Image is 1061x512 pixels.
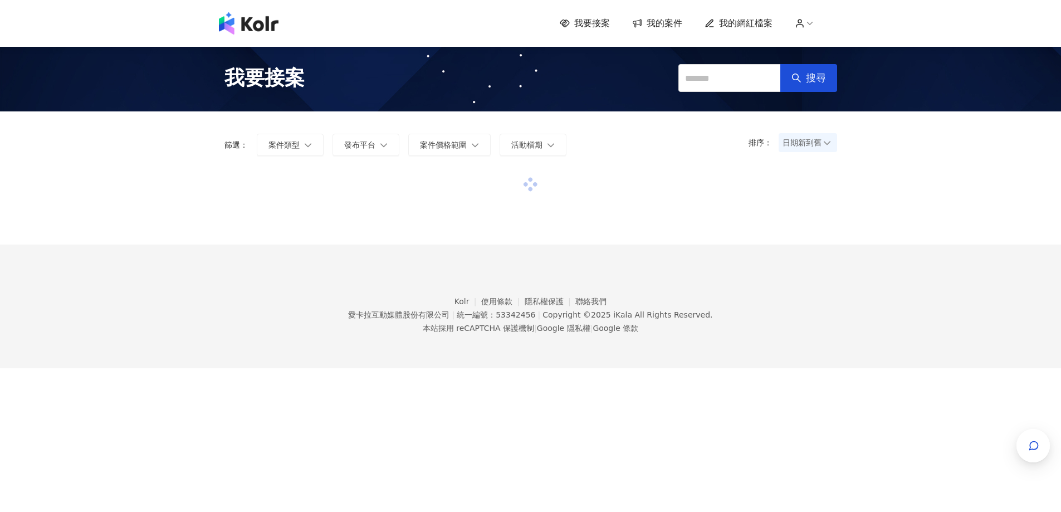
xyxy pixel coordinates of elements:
button: 發布平台 [333,134,399,156]
button: 活動檔期 [500,134,566,156]
span: search [791,73,801,83]
span: 活動檔期 [511,140,542,149]
span: 我要接案 [574,17,610,30]
a: Kolr [454,297,481,306]
img: logo [219,12,278,35]
p: 排序： [749,138,779,147]
span: | [537,310,540,319]
a: 我的案件 [632,17,682,30]
div: 統一編號：53342456 [457,310,535,319]
a: Google 條款 [593,324,638,333]
span: | [452,310,454,319]
a: 我要接案 [560,17,610,30]
span: 我的案件 [647,17,682,30]
span: 案件價格範圍 [420,140,467,149]
span: 我要接案 [224,64,305,92]
a: 我的網紅檔案 [705,17,772,30]
span: | [590,324,593,333]
span: 搜尋 [806,72,826,84]
a: 使用條款 [481,297,525,306]
span: 發布平台 [344,140,375,149]
a: Google 隱私權 [537,324,590,333]
button: 案件價格範圍 [408,134,491,156]
a: 隱私權保護 [525,297,576,306]
button: 案件類型 [257,134,324,156]
span: 我的網紅檔案 [719,17,772,30]
span: 案件類型 [268,140,300,149]
span: 日期新到舊 [783,134,833,151]
p: 篩選： [224,140,248,149]
div: Copyright © 2025 All Rights Reserved. [542,310,712,319]
a: 聯絡我們 [575,297,607,306]
a: iKala [613,310,632,319]
span: | [534,324,537,333]
div: 愛卡拉互動媒體股份有限公司 [348,310,449,319]
button: 搜尋 [780,64,837,92]
span: 本站採用 reCAPTCHA 保護機制 [423,321,638,335]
